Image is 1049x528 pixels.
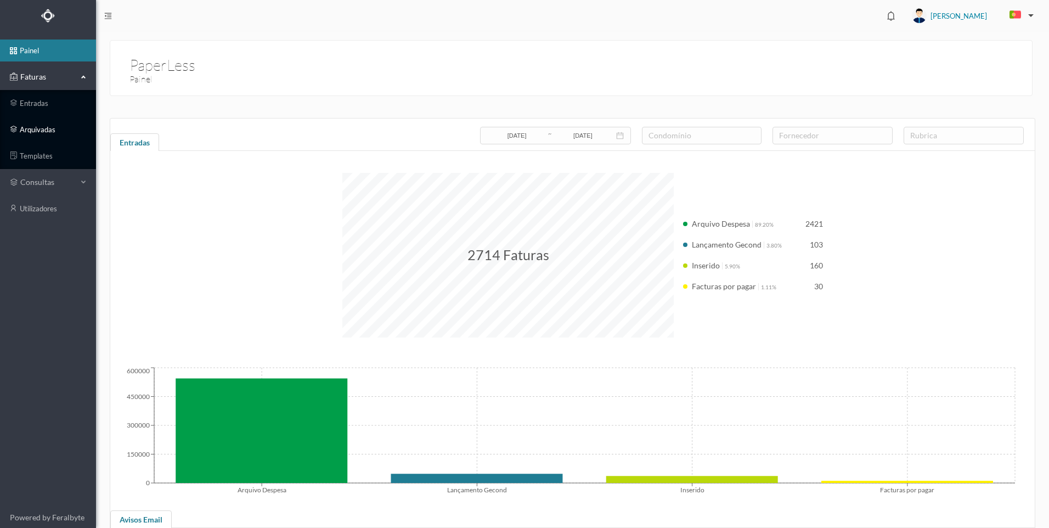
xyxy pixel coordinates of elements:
img: user_titan3.af2715ee.jpg [912,8,927,23]
span: Lançamento Gecond [692,240,762,249]
i: icon: menu-fold [104,12,112,20]
tspan: Facturas por pagar [880,485,934,493]
tspan: 0 [146,479,150,487]
span: Facturas por pagar [692,282,756,291]
span: consultas [20,177,75,188]
div: fornecedor [779,130,881,141]
tspan: 300000 [127,421,150,429]
tspan: Inserido [680,485,704,493]
span: 2714 Faturas [467,246,549,263]
span: 103 [810,240,823,249]
div: rubrica [910,130,1012,141]
tspan: Arquivo Despesa [238,485,286,493]
span: 2421 [805,219,823,228]
span: 1.11% [761,284,776,290]
span: 160 [810,261,823,270]
tspan: 450000 [127,392,150,400]
span: Inserido [692,261,720,270]
button: PT [1001,7,1038,24]
img: Logo [41,9,55,23]
div: Entradas [110,133,159,155]
i: icon: bell [884,9,898,23]
i: icon: calendar [616,132,624,139]
span: Faturas [18,71,78,82]
tspan: 600000 [127,366,150,374]
span: 3.80% [766,242,782,249]
span: Arquivo Despesa [692,219,750,228]
div: condomínio [648,130,751,141]
input: Data final [552,130,613,142]
span: 30 [814,282,823,291]
h3: Painel [129,72,577,86]
input: Data inicial [487,130,547,142]
span: 89.20% [755,221,774,228]
tspan: Lançamento Gecond [447,485,507,493]
h1: PaperLess [129,53,195,58]
span: 5.90% [725,263,740,269]
tspan: 150000 [127,450,150,458]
